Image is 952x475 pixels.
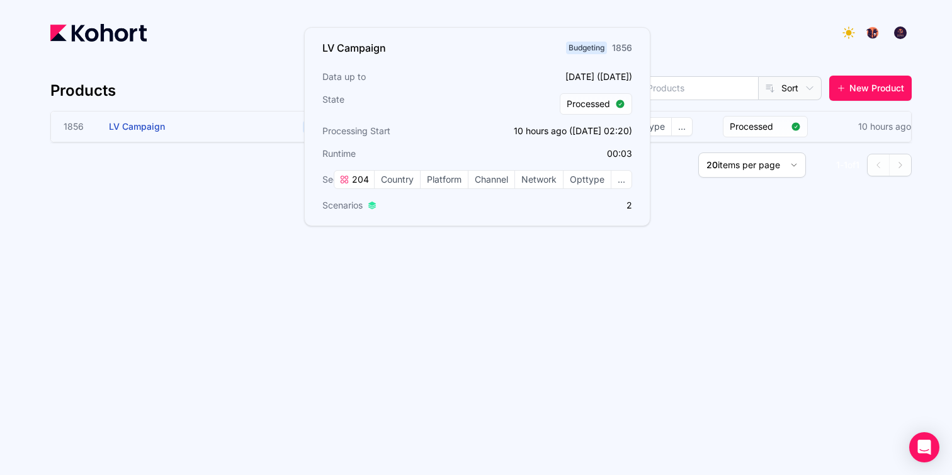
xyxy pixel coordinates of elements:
span: 20 [706,159,718,170]
span: ... [611,171,632,188]
button: 20items per page [698,152,806,178]
p: 10 hours ago ([DATE] 02:20) [481,125,632,137]
h3: State [322,93,473,115]
span: Platform [421,171,468,188]
app-duration-counter: 00:03 [607,148,632,159]
h3: Data up to [322,71,473,83]
span: New Product [849,82,904,94]
span: Processed [567,98,610,110]
span: items per page [718,159,780,170]
span: ... [672,118,692,135]
div: Open Intercom Messenger [909,432,939,462]
div: 1856 [612,42,632,54]
span: - [840,159,844,170]
p: [DATE] ([DATE]) [481,71,632,83]
div: 10 hours ago [856,118,914,135]
h4: Products [50,81,116,101]
span: 1 [856,159,859,170]
span: Network [515,171,563,188]
img: logo_TreesPlease_20230726120307121221.png [866,26,879,39]
span: Sort [781,82,798,94]
button: New Product [829,76,912,101]
img: Kohort logo [50,24,147,42]
p: 2 [481,199,632,212]
span: of [847,159,856,170]
span: 1856 [64,120,94,133]
span: LV Campaign [109,121,165,132]
span: Channel [468,171,514,188]
span: 204 [349,173,369,186]
span: 1 [844,159,847,170]
span: Budgeting [566,42,607,54]
span: Scenarios [322,199,363,212]
h3: Runtime [322,147,473,160]
span: Opttype [564,171,611,188]
span: 1 [836,159,840,170]
h3: Processing Start [322,125,473,137]
input: Search Products [593,77,758,100]
span: Processed [730,120,786,133]
span: Country [375,171,420,188]
h3: LV Campaign [322,40,386,55]
span: Segments [322,173,364,186]
span: Budgeting [303,121,344,133]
